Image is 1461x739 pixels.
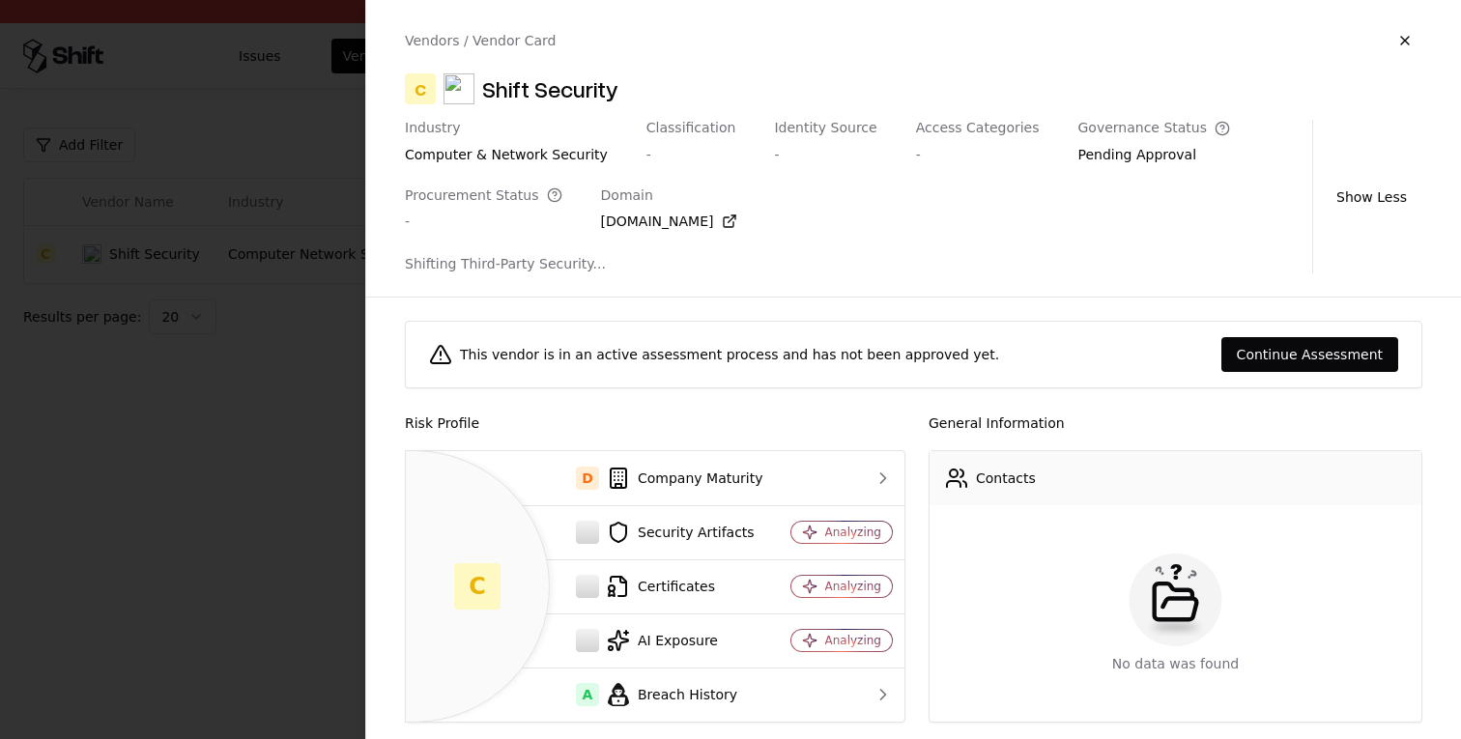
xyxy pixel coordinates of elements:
[460,345,999,364] div: This vendor is in an active assessment process and has not been approved yet.
[421,575,763,598] div: Certificates
[825,579,881,594] div: Analyzing
[444,73,474,104] img: Shift Security
[825,633,881,648] div: Analyzing
[482,73,618,104] div: Shift Security
[405,31,556,50] div: Vendors / Vendor Card
[421,521,763,544] div: Security Artifacts
[405,145,608,164] div: computer & network security
[454,563,501,610] div: C
[976,469,1036,488] div: Contacts
[929,412,1422,435] div: General Information
[405,187,562,205] div: Procurement Status
[774,145,876,164] div: -
[1321,180,1422,214] button: Show Less
[1078,120,1231,137] div: Governance Status
[421,629,763,652] div: AI Exposure
[1112,654,1239,673] div: No data was found
[405,212,562,231] div: -
[646,120,736,137] div: Classification
[576,683,599,706] div: A
[825,525,881,540] div: Analyzing
[601,187,737,205] div: Domain
[421,683,763,706] div: Breach History
[405,412,905,435] div: Risk Profile
[405,73,436,104] div: C
[916,120,1040,137] div: Access Categories
[405,254,1304,273] div: Shifting Third-Party Security...
[1078,145,1231,172] div: Pending Approval
[405,120,608,137] div: Industry
[1221,337,1398,372] button: Continue Assessment
[421,467,763,490] div: Company Maturity
[601,212,737,231] div: [DOMAIN_NAME]
[774,120,876,137] div: Identity Source
[646,145,736,164] div: -
[916,145,1040,164] div: -
[576,467,599,490] div: D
